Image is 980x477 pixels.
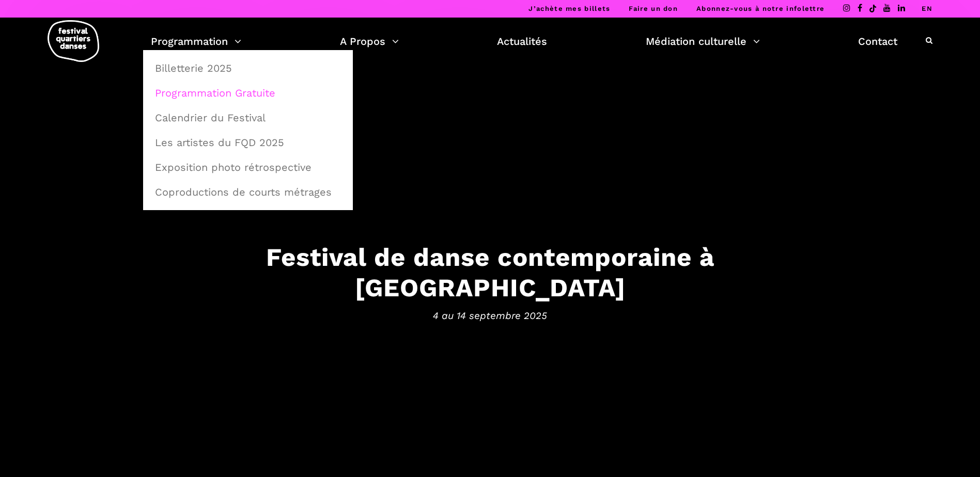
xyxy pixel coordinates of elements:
[149,81,347,105] a: Programmation Gratuite
[149,131,347,154] a: Les artistes du FQD 2025
[629,5,678,12] a: Faire un don
[149,180,347,204] a: Coproductions de courts métrages
[646,33,760,50] a: Médiation culturelle
[922,5,932,12] a: EN
[149,56,347,80] a: Billetterie 2025
[858,33,897,50] a: Contact
[528,5,610,12] a: J’achète mes billets
[149,155,347,179] a: Exposition photo rétrospective
[48,20,99,62] img: logo-fqd-med
[497,33,547,50] a: Actualités
[170,308,811,323] span: 4 au 14 septembre 2025
[170,242,811,303] h3: Festival de danse contemporaine à [GEOGRAPHIC_DATA]
[151,33,241,50] a: Programmation
[149,106,347,130] a: Calendrier du Festival
[696,5,825,12] a: Abonnez-vous à notre infolettre
[340,33,399,50] a: A Propos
